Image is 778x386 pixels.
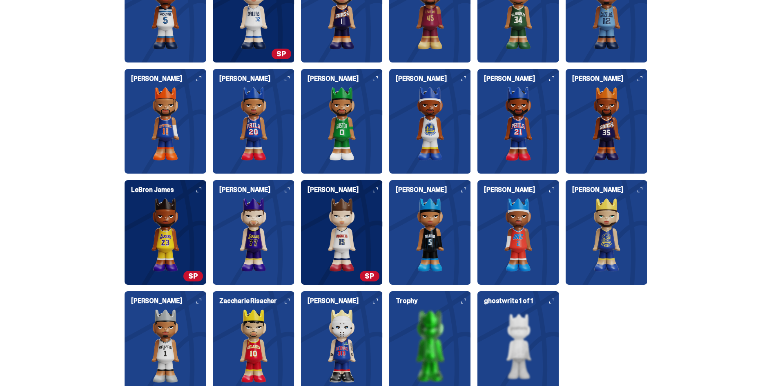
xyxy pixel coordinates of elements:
[213,309,294,383] img: card image
[131,187,206,193] h6: LeBron James
[484,187,559,193] h6: [PERSON_NAME]
[301,87,383,161] img: card image
[308,187,383,193] h6: [PERSON_NAME]
[301,198,383,272] img: card image
[477,198,559,272] img: card image
[213,87,294,161] img: card image
[213,198,294,272] img: card image
[219,187,294,193] h6: [PERSON_NAME]
[125,198,206,272] img: card image
[125,309,206,383] img: card image
[301,309,383,383] img: card image
[396,298,471,304] h6: Trophy
[219,298,294,304] h6: Zaccharie Risacher
[308,298,383,304] h6: [PERSON_NAME]
[389,198,471,272] img: card image
[131,298,206,304] h6: [PERSON_NAME]
[396,76,471,82] h6: [PERSON_NAME]
[566,87,647,161] img: card image
[572,187,647,193] h6: [PERSON_NAME]
[272,49,291,59] span: SP
[477,87,559,161] img: card image
[484,298,559,304] h6: ghostwrite 1 of 1
[566,198,647,272] img: card image
[125,87,206,161] img: card image
[484,76,559,82] h6: [PERSON_NAME]
[219,76,294,82] h6: [PERSON_NAME]
[396,187,471,193] h6: [PERSON_NAME]
[477,309,559,383] img: card image
[360,271,379,281] span: SP
[572,76,647,82] h6: [PERSON_NAME]
[389,309,471,383] img: card image
[308,76,383,82] h6: [PERSON_NAME]
[389,87,471,161] img: card image
[183,271,203,281] span: SP
[131,76,206,82] h6: [PERSON_NAME]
